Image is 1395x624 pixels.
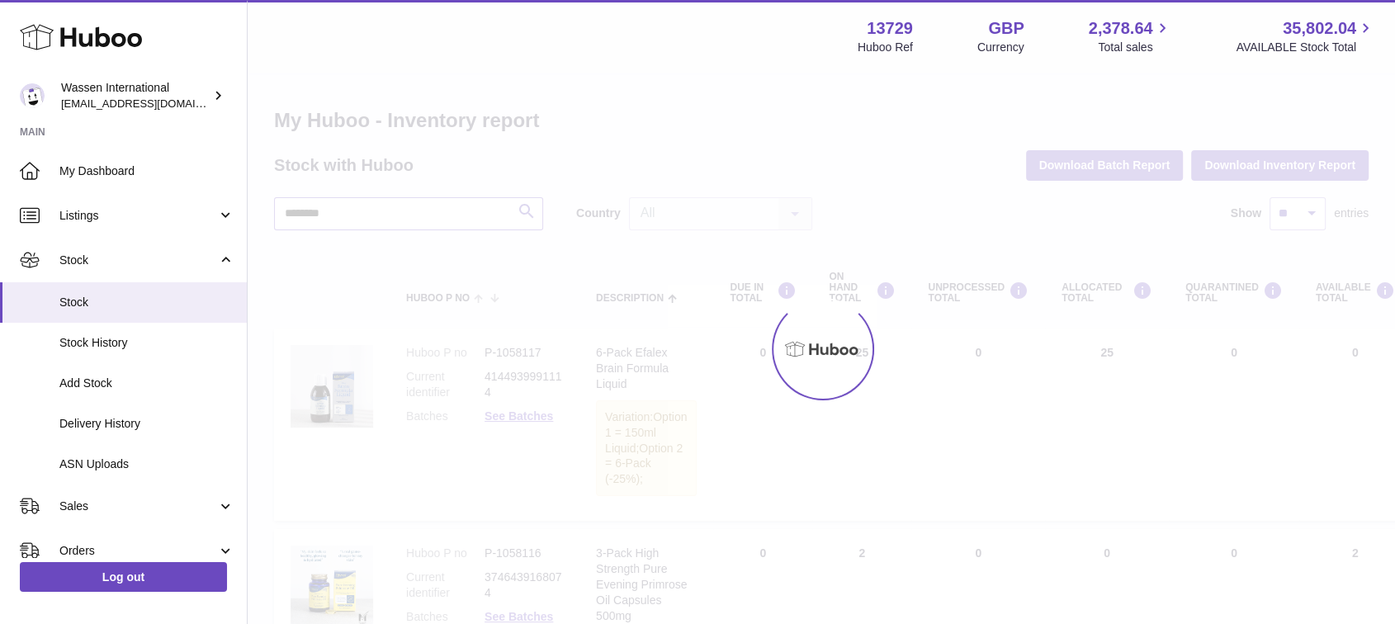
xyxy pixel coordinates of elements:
[1098,40,1171,55] span: Total sales
[988,17,1024,40] strong: GBP
[1283,17,1356,40] span: 35,802.04
[59,376,234,391] span: Add Stock
[20,83,45,108] img: gemma.moses@wassen.com
[59,456,234,472] span: ASN Uploads
[59,416,234,432] span: Delivery History
[1089,17,1153,40] span: 2,378.64
[59,208,217,224] span: Listings
[59,295,234,310] span: Stock
[1089,17,1172,55] a: 2,378.64 Total sales
[858,40,913,55] div: Huboo Ref
[61,97,243,110] span: [EMAIL_ADDRESS][DOMAIN_NAME]
[20,562,227,592] a: Log out
[59,499,217,514] span: Sales
[59,543,217,559] span: Orders
[59,335,234,351] span: Stock History
[59,253,217,268] span: Stock
[977,40,1024,55] div: Currency
[61,80,210,111] div: Wassen International
[1236,17,1375,55] a: 35,802.04 AVAILABLE Stock Total
[1236,40,1375,55] span: AVAILABLE Stock Total
[867,17,913,40] strong: 13729
[59,163,234,179] span: My Dashboard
